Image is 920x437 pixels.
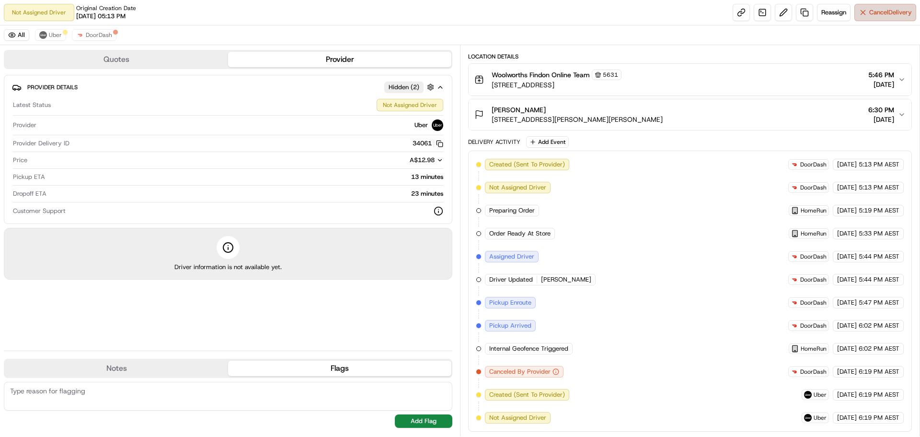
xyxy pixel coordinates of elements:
[5,52,228,67] button: Quotes
[859,344,899,353] span: 6:02 PM AEST
[801,207,827,214] span: HomeRun
[800,276,827,283] span: DoorDash
[389,83,419,92] span: Hidden ( 2 )
[469,99,911,130] button: [PERSON_NAME][STREET_ADDRESS][PERSON_NAME][PERSON_NAME]6:30 PM[DATE]
[859,183,899,192] span: 5:13 PM AEST
[39,31,47,39] img: uber-new-logo.jpeg
[526,136,569,148] button: Add Event
[10,140,17,148] div: 📗
[837,183,857,192] span: [DATE]
[27,83,78,91] span: Provider Details
[821,8,846,17] span: Reassign
[837,390,857,399] span: [DATE]
[469,64,911,95] button: Woolworths Findon Online Team5631[STREET_ADDRESS]5:46 PM[DATE]
[489,275,533,284] span: Driver Updated
[791,345,827,353] button: HomeRun
[163,94,174,106] button: Start new chat
[81,140,89,148] div: 💻
[791,368,798,376] img: doordash_logo_v2.png
[72,29,116,41] button: DoorDash
[13,101,51,109] span: Latest Status
[77,135,158,153] a: 💻API Documentation
[804,391,812,399] img: uber-new-logo.jpeg
[395,414,452,428] button: Add Flag
[50,189,443,198] div: 23 minutes
[35,29,66,41] button: Uber
[791,299,798,307] img: doordash_logo_v2.png
[859,275,899,284] span: 5:44 PM AEST
[791,276,798,283] img: doordash_logo_v2.png
[854,4,916,21] button: CancelDelivery
[10,92,27,109] img: 1736555255976-a54dd68f-1ca7-489b-9aae-adbdc363a1c4
[95,163,116,170] span: Pylon
[489,367,551,376] span: Canceled By Provider
[13,139,69,148] span: Provider Delivery ID
[489,413,546,422] span: Not Assigned Driver
[859,206,899,215] span: 5:19 PM AEST
[859,229,899,238] span: 5:33 PM AEST
[4,29,29,41] button: All
[489,206,535,215] span: Preparing Order
[800,299,827,307] span: DoorDash
[68,162,116,170] a: Powered byPylon
[800,184,827,191] span: DoorDash
[489,344,568,353] span: Internal Geofence Triggered
[76,12,126,21] span: [DATE] 05:13 PM
[869,8,912,17] span: Cancel Delivery
[817,4,851,21] button: Reassign
[76,31,84,39] img: doordash_logo_v2.png
[837,252,857,261] span: [DATE]
[837,321,857,330] span: [DATE]
[859,321,899,330] span: 6:02 PM AEST
[33,92,157,101] div: Start new chat
[489,390,565,399] span: Created (Sent To Provider)
[6,135,77,153] a: 📗Knowledge Base
[384,81,437,93] button: Hidden (2)
[804,414,812,422] img: uber-new-logo.jpeg
[10,38,174,54] p: Welcome 👋
[489,229,551,238] span: Order Ready At Store
[492,115,663,124] span: [STREET_ADDRESS][PERSON_NAME][PERSON_NAME]
[49,173,443,181] div: 13 minutes
[868,70,894,80] span: 5:46 PM
[489,298,531,307] span: Pickup Enroute
[86,31,112,39] span: DoorDash
[603,71,618,79] span: 5631
[791,253,798,260] img: doordash_logo_v2.png
[228,52,451,67] button: Provider
[413,139,443,148] button: 34061
[13,121,36,130] span: Provider
[359,156,443,165] button: A$12.98
[814,391,827,399] span: Uber
[414,121,428,130] span: Uber
[801,230,827,237] span: HomeRun
[837,275,857,284] span: [DATE]
[13,173,45,181] span: Pickup ETA
[859,413,899,422] span: 6:19 PM AEST
[837,413,857,422] span: [DATE]
[91,139,154,149] span: API Documentation
[10,10,29,29] img: Nash
[800,322,827,330] span: DoorDash
[492,80,621,90] span: [STREET_ADDRESS]
[432,119,443,131] img: uber-new-logo.jpeg
[492,105,546,115] span: [PERSON_NAME]
[468,138,520,146] div: Delivery Activity
[800,368,827,376] span: DoorDash
[859,298,899,307] span: 5:47 PM AEST
[228,361,451,376] button: Flags
[174,263,282,272] span: Driver information is not available yet.
[76,4,136,12] span: Original Creation Date
[13,156,27,165] span: Price
[868,115,894,124] span: [DATE]
[837,206,857,215] span: [DATE]
[13,189,46,198] span: Dropoff ETA
[791,161,798,168] img: doordash_logo_v2.png
[837,367,857,376] span: [DATE]
[791,184,798,191] img: doordash_logo_v2.png
[49,31,62,39] span: Uber
[25,62,172,72] input: Got a question? Start typing here...
[5,361,228,376] button: Notes
[492,70,590,80] span: Woolworths Findon Online Team
[791,322,798,330] img: doordash_logo_v2.png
